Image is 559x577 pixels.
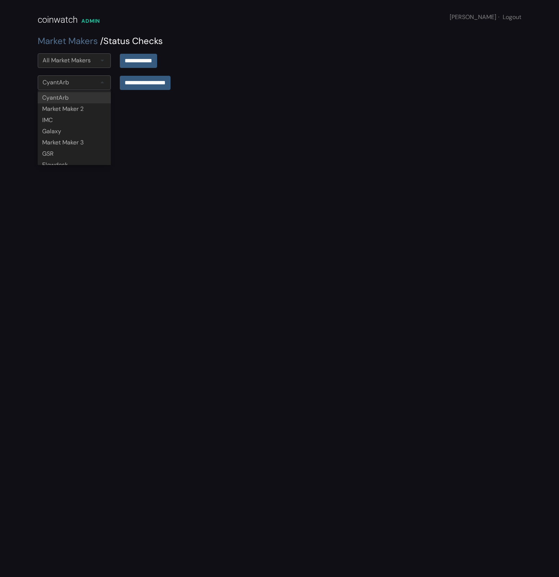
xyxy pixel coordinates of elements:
[38,148,111,159] div: GSR
[503,13,521,21] a: Logout
[43,78,69,87] div: CyantArb
[100,35,103,47] span: /
[38,115,111,126] div: IMC
[450,13,521,22] div: [PERSON_NAME]
[38,35,98,47] a: Market Makers
[38,92,111,103] div: CyantArb
[38,126,111,137] div: Galaxy
[38,103,111,115] div: Market Maker 2
[38,34,521,48] div: Status Checks
[81,17,100,25] div: ADMIN
[38,159,111,171] div: Flowdesk
[38,13,78,26] div: coinwatch
[38,137,111,148] div: Market Maker 3
[43,56,91,65] div: All Market Makers
[498,13,499,21] span: ·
